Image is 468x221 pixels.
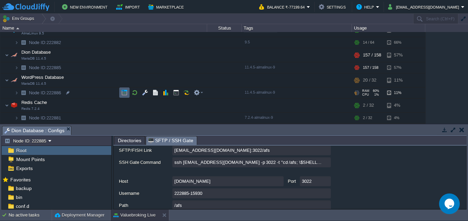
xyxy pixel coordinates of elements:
[4,138,48,144] button: Node ID: 222885
[28,90,62,96] a: Node ID:222886
[388,3,461,11] button: [EMAIL_ADDRESS][DOMAIN_NAME]
[387,113,409,123] div: 4%
[362,93,369,96] span: CPU
[21,100,48,105] a: Redis CacheRedis 7.2.4
[5,98,9,112] img: AMDAwAAAACH5BAEAAAAALAAAAAABAAEAAAICRAEAOw==
[28,65,62,71] a: Node ID:222885
[28,40,62,45] span: 222882
[387,37,409,48] div: 66%
[387,87,409,98] div: 11%
[21,49,52,55] span: Dion Database
[21,82,46,86] span: MariaDB 11.4.5
[29,90,47,95] span: Node ID:
[319,3,348,11] button: Settings
[14,87,19,98] img: AMDAwAAAACH5BAEAAAAALAAAAAABAAEAAAICRAEAOw==
[387,48,409,62] div: 57%
[19,113,28,123] img: AMDAwAAAACH5BAEAAAAALAAAAAABAAEAAAICRAEAOw==
[15,156,46,162] a: Mount Points
[14,62,19,73] img: AMDAwAAAACH5BAEAAAAALAAAAAABAAEAAAICRAEAOw==
[116,3,142,11] button: Import
[21,50,52,55] a: Dion DatabaseMariaDB 11.4.5
[5,73,9,87] img: AMDAwAAAACH5BAEAAAAALAAAAAABAAEAAAICRAEAOw==
[21,107,40,111] span: Redis 7.2.4
[21,31,44,35] span: AlmaLinux 9.5
[9,210,52,221] div: No active tasks
[21,56,46,61] span: MariaDB 11.4.5
[62,3,110,11] button: New Environment
[28,90,62,96] span: 222886
[387,62,409,73] div: 57%
[28,40,62,45] a: Node ID:222882
[14,194,23,200] a: bin
[21,75,65,80] a: WordPress DatabaseMariaDB 11.4.5
[14,203,30,209] a: conf.d
[28,115,62,121] span: 222881
[5,48,9,62] img: AMDAwAAAACH5BAEAAAAALAAAAAABAAEAAAICRAEAOw==
[245,40,250,44] span: 9.5
[2,3,49,11] img: CloudJiffy
[9,177,32,182] a: Favorites
[363,48,381,62] div: 157 / 158
[207,24,241,32] div: Status
[259,3,307,11] button: Balance ₹-77199.64
[15,147,28,154] a: Root
[387,73,409,87] div: 11%
[363,113,372,123] div: 2 / 32
[363,62,378,73] div: 157 / 158
[439,193,461,214] iframe: chat widget
[113,212,155,219] button: Valuebroking Live
[245,115,273,119] span: 7.2.4-almalinux-9
[21,99,48,105] span: Redis Cache
[29,115,47,120] span: Node ID:
[4,126,64,135] span: Dion Database : Configs
[119,157,172,166] label: SSH Gate Command
[55,212,104,219] button: Deployment Manager
[119,145,172,154] label: SFTP/FISH Link
[245,65,275,69] span: 11.4.5-almalinux-9
[363,37,374,48] div: 14 / 64
[119,188,172,197] label: Username
[352,24,425,32] div: Usage
[9,73,19,87] img: AMDAwAAAACH5BAEAAAAALAAAAAABAAEAAAICRAEAOw==
[245,90,275,94] span: 11.4.5-almalinux-9
[9,98,19,112] img: AMDAwAAAACH5BAEAAAAALAAAAAABAAEAAAICRAEAOw==
[148,136,193,145] span: SFTP / SSH Gate
[387,98,409,112] div: 4%
[14,185,33,191] a: backup
[19,62,28,73] img: AMDAwAAAACH5BAEAAAAALAAAAAABAAEAAAICRAEAOw==
[363,98,374,112] div: 2 / 32
[356,3,376,11] button: Help
[29,40,47,45] span: Node ID:
[9,177,32,183] span: Favorites
[21,74,65,80] span: WordPress Database
[14,37,19,48] img: AMDAwAAAACH5BAEAAAAALAAAAAABAAEAAAICRAEAOw==
[372,93,379,96] span: 1%
[119,200,172,209] label: Path
[14,113,19,123] img: AMDAwAAAACH5BAEAAAAALAAAAAABAAEAAAICRAEAOw==
[28,65,62,71] span: 222885
[372,89,379,93] span: 60%
[119,176,172,185] label: Host
[16,28,19,29] img: AMDAwAAAACH5BAEAAAAALAAAAAABAAEAAAICRAEAOw==
[1,24,207,32] div: Name
[19,37,28,48] img: AMDAwAAAACH5BAEAAAAALAAAAAABAAEAAAICRAEAOw==
[242,24,352,32] div: Tags
[362,89,369,93] span: RAM
[15,165,34,171] a: Exports
[118,136,141,145] span: Directories
[9,48,19,62] img: AMDAwAAAACH5BAEAAAAALAAAAAABAAEAAAICRAEAOw==
[29,65,47,70] span: Node ID:
[19,87,28,98] img: AMDAwAAAACH5BAEAAAAALAAAAAABAAEAAAICRAEAOw==
[2,14,37,23] button: Env Groups
[148,3,186,11] button: Marketplace
[285,176,298,185] label: Port
[28,115,62,121] a: Node ID:222881
[363,73,376,87] div: 20 / 32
